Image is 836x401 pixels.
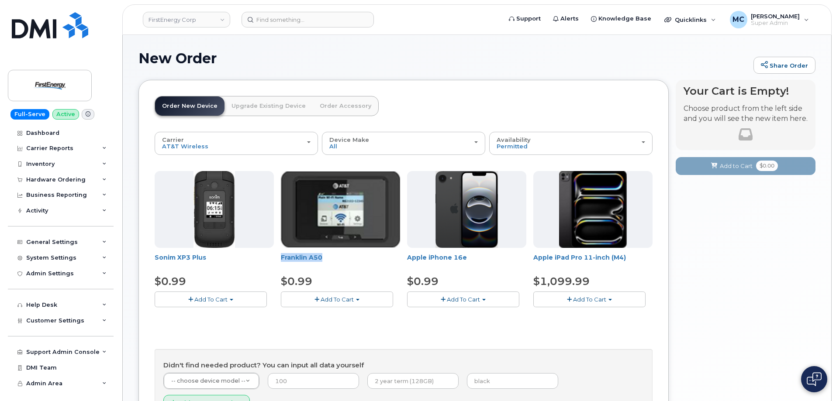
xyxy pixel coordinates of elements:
a: Sonim XP3 Plus [155,254,206,261]
div: Sonim XP3 Plus [155,253,274,271]
input: 2 year term (128GB) [367,373,459,389]
img: ipad_pro_11_m4.png [559,171,627,248]
span: $0.99 [155,275,186,288]
span: Add To Cart [194,296,228,303]
span: $0.00 [756,161,778,171]
a: Order Accessory [313,96,378,116]
span: $0.99 [281,275,312,288]
div: Apple iPhone 16e [407,253,526,271]
img: iphone16e.png [435,171,498,248]
a: Order New Device [155,96,225,116]
a: Franklin A50 [281,254,322,261]
span: Add To Cart [321,296,354,303]
button: Add To Cart [533,291,646,307]
button: Availability Permitted [489,132,653,154]
a: Upgrade Existing Device [225,96,313,116]
span: AT&T Wireless [162,143,208,150]
h4: Didn't find needed product? You can input all data yourself [163,362,644,369]
h1: New Order [138,51,749,66]
h4: Your Cart is Empty! [684,85,808,97]
a: Apple iPad Pro 11-inch (M4) [533,254,626,261]
span: Carrier [162,136,184,143]
span: All [329,143,337,150]
div: Franklin A50 [281,253,400,271]
input: 100 [268,373,359,389]
button: Add To Cart [155,291,267,307]
img: franklina50.png [281,171,400,247]
button: Carrier AT&T Wireless [155,132,318,154]
span: Availability [497,136,531,143]
span: Device Make [329,136,369,143]
img: Open chat [807,372,822,386]
input: black [467,373,558,389]
a: -- choose device model -- [164,373,259,389]
span: Permitted [497,143,528,150]
span: $1,099.99 [533,275,590,288]
button: Add To Cart [281,291,393,307]
div: Apple iPad Pro 11-inch (M4) [533,253,653,271]
button: Add to Cart $0.00 [676,157,815,175]
button: Add To Cart [407,291,519,307]
span: Add To Cart [447,296,480,303]
p: Choose product from the left side and you will see the new item here. [684,104,808,124]
a: Share Order [753,57,815,74]
img: xp3plus.jpg [193,171,235,248]
a: Apple iPhone 16e [407,254,467,261]
span: Add To Cart [573,296,606,303]
button: Device Make All [322,132,485,154]
span: Add to Cart [720,162,753,170]
span: -- choose device model -- [171,377,245,384]
span: $0.99 [407,275,439,288]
